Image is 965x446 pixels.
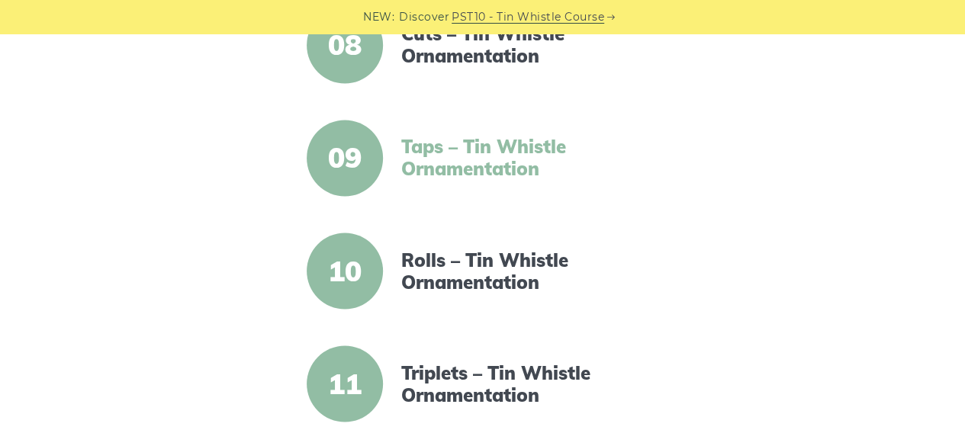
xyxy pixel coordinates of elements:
span: 08 [307,7,383,83]
span: 09 [307,120,383,196]
span: NEW: [363,8,394,26]
a: Cuts – Tin Whistle Ornamentation [401,23,664,67]
a: Triplets – Tin Whistle Ornamentation [401,361,664,406]
a: PST10 - Tin Whistle Course [452,8,604,26]
span: 10 [307,233,383,309]
a: Taps – Tin Whistle Ornamentation [401,136,664,180]
span: 11 [307,345,383,422]
span: Discover [399,8,449,26]
a: Rolls – Tin Whistle Ornamentation [401,249,664,293]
